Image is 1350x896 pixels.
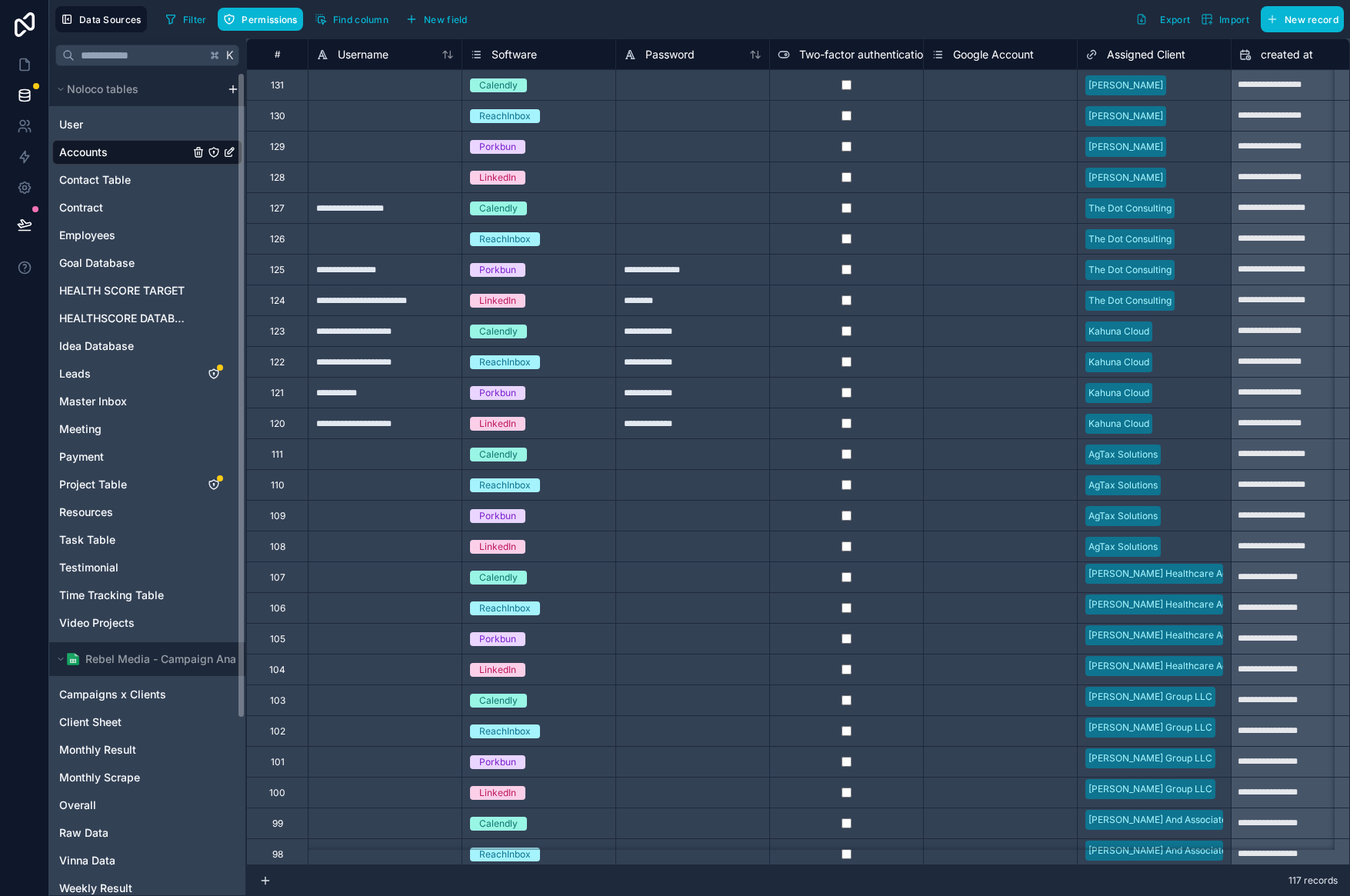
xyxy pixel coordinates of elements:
[242,14,297,25] span: Permissions
[272,818,283,830] div: 99
[333,14,388,25] span: Find column
[225,50,235,61] span: K
[479,140,516,154] div: Porkbun
[1088,509,1158,523] div: AgTax Solutions
[270,602,285,615] div: 106
[479,171,516,185] div: LinkedIn
[1088,171,1163,185] div: [PERSON_NAME]
[270,541,285,553] div: 108
[1088,294,1172,308] div: The Dot Consulting
[1088,448,1158,461] div: AgTax Solutions
[1088,386,1149,400] div: Kahuna Cloud
[1088,232,1172,246] div: The Dot Consulting
[270,264,285,276] div: 125
[479,694,518,708] div: Calendly
[269,664,285,676] div: 104
[1107,47,1185,62] span: Assigned Client
[1130,6,1195,32] button: Export
[1088,690,1212,704] div: [PERSON_NAME] Group LLC
[270,172,285,184] div: 128
[479,417,516,431] div: LinkedIn
[270,725,285,738] div: 102
[479,325,518,338] div: Calendly
[270,356,285,368] div: 122
[1088,751,1212,765] div: [PERSON_NAME] Group LLC
[338,47,388,62] span: Username
[1088,140,1163,154] div: [PERSON_NAME]
[479,663,516,677] div: LinkedIn
[479,632,516,646] div: Porkbun
[79,14,142,25] span: Data Sources
[309,8,394,31] button: Find column
[479,509,516,523] div: Porkbun
[479,817,518,831] div: Calendly
[424,14,468,25] span: New field
[1088,78,1163,92] div: [PERSON_NAME]
[1088,325,1149,338] div: Kahuna Cloud
[271,756,285,768] div: 101
[1219,14,1249,25] span: Import
[1195,6,1255,32] button: Import
[479,263,516,277] div: Porkbun
[1160,14,1190,25] span: Export
[479,294,516,308] div: LinkedIn
[270,202,285,215] div: 127
[270,510,285,522] div: 109
[218,8,302,31] button: Permissions
[1088,355,1149,369] div: Kahuna Cloud
[270,633,285,645] div: 105
[479,571,518,585] div: Calendly
[159,8,212,31] button: Filter
[1088,540,1158,554] div: AgTax Solutions
[1088,628,1254,642] div: [PERSON_NAME] Healthcare Advisors
[1088,417,1149,431] div: Kahuna Cloud
[1088,844,1232,858] div: [PERSON_NAME] And Associates
[55,6,147,32] button: Data Sources
[271,479,285,491] div: 110
[269,787,285,799] div: 100
[270,110,285,122] div: 130
[271,387,284,399] div: 121
[1088,659,1254,673] div: [PERSON_NAME] Healthcare Advisors
[479,724,531,738] div: ReachInbox
[479,78,518,92] div: Calendly
[1088,782,1212,796] div: [PERSON_NAME] Group LLC
[479,448,518,461] div: Calendly
[479,202,518,215] div: Calendly
[270,418,285,430] div: 120
[479,540,516,554] div: LinkedIn
[1285,14,1338,25] span: New record
[479,848,531,861] div: ReachInbox
[270,295,285,307] div: 124
[270,233,285,245] div: 126
[400,8,473,31] button: New field
[1288,874,1338,887] span: 117 records
[479,478,531,492] div: ReachInbox
[1088,598,1254,611] div: [PERSON_NAME] Healthcare Advisors
[479,755,516,769] div: Porkbun
[1088,478,1158,492] div: AgTax Solutions
[270,141,285,153] div: 129
[270,325,285,338] div: 123
[1088,263,1172,277] div: The Dot Consulting
[479,355,531,369] div: ReachInbox
[270,571,285,584] div: 107
[953,47,1034,62] span: Google Account
[1261,47,1313,62] span: created at
[271,79,284,92] div: 131
[1088,813,1232,827] div: [PERSON_NAME] And Associates
[183,14,207,25] span: Filter
[1255,6,1344,32] a: New record
[1088,202,1172,215] div: The Dot Consulting
[272,448,283,461] div: 111
[258,48,296,60] div: #
[272,848,283,861] div: 98
[479,109,531,123] div: ReachInbox
[479,386,516,400] div: Porkbun
[799,47,929,62] span: Two-factor authentication
[1088,567,1254,581] div: [PERSON_NAME] Healthcare Advisors
[479,232,531,246] div: ReachInbox
[492,47,537,62] span: Software
[218,8,308,31] a: Permissions
[1088,109,1163,123] div: [PERSON_NAME]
